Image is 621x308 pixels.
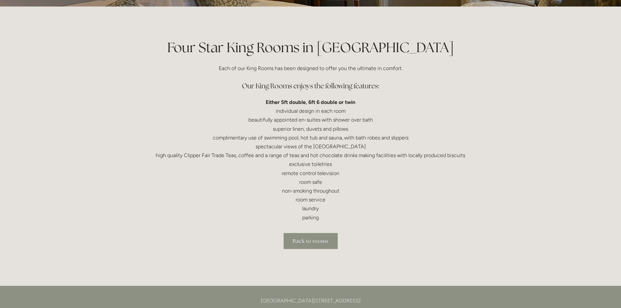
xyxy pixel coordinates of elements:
[155,80,466,93] h3: Our King Rooms enjoys the following features:
[266,99,355,105] strong: Either 5ft double, 6ft 6 double or twin
[155,64,466,73] p: Each of our King Rooms has been designed to offer you the ultimate in comfort.
[155,38,466,57] h1: Four Star King Rooms in [GEOGRAPHIC_DATA]
[155,98,466,222] p: individual design in each room beautifully appointed en-suites with shower over bath superior lin...
[284,233,338,249] a: Back to rooms
[155,296,466,305] p: [GEOGRAPHIC_DATA][STREET_ADDRESS]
